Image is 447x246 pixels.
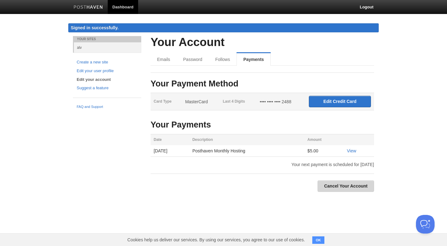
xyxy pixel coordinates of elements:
[151,120,374,130] h3: Your Payments
[304,145,344,157] td: $5.00
[77,85,138,91] a: Suggest a feature
[73,36,141,42] li: Your Sites
[309,96,371,107] input: Edit Credit Card
[121,234,311,246] span: Cookies help us deliver our services. By using our services, you agree to our use of cookies.
[220,93,257,110] th: Last 4 Digits
[209,53,236,66] a: Follows
[151,93,182,110] th: Card Type
[77,77,138,83] a: Edit your account
[304,134,344,146] th: Amount
[347,148,356,153] a: View
[151,53,177,66] a: Emails
[257,93,306,110] td: •••• •••• •••• 2488
[77,68,138,74] a: Edit your user profile
[177,53,209,66] a: Password
[151,145,189,157] td: [DATE]
[151,79,374,89] h3: Your Payment Method
[74,5,103,10] img: Posthaven-bar
[237,53,271,66] a: Payments
[182,93,219,110] td: MasterCard
[77,104,138,110] a: FAQ and Support
[189,134,305,146] th: Description
[151,134,189,146] th: Date
[318,180,374,192] a: Cancel Your Account
[189,145,305,157] td: Posthaven Monthly Hosting
[312,236,324,244] button: OK
[416,215,435,234] iframe: Help Scout Beacon - Open
[68,23,379,32] div: Signed in successfully.
[74,42,141,53] a: alv
[146,162,379,167] div: Your next payment is scheduled for [DATE]
[77,59,138,66] a: Create a new site
[151,36,374,49] h2: Your Account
